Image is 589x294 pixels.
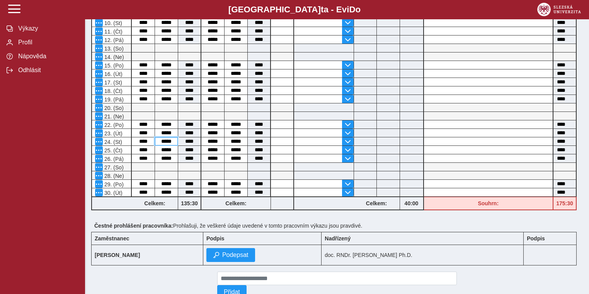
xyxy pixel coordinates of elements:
b: 40:00 [400,200,423,206]
span: 10. (St) [103,20,122,26]
button: Menu [95,61,103,69]
b: Celkem: [132,200,178,206]
button: Menu [95,70,103,78]
span: 15. (Po) [103,63,124,69]
span: 29. (Po) [103,181,124,188]
span: 22. (Po) [103,122,124,128]
button: Menu [95,19,103,27]
button: Menu [95,53,103,61]
button: Menu [95,87,103,95]
span: 28. (Ne) [103,173,124,179]
span: 19. (Pá) [103,96,124,103]
span: 14. (Ne) [103,54,124,60]
span: 24. (St) [103,139,122,145]
span: 12. (Pá) [103,37,124,43]
span: o [356,5,361,14]
button: Menu [95,172,103,179]
b: Celkem: [354,200,400,206]
b: Celkem: [201,200,271,206]
div: Fond pracovní doby (176 h) a součet hodin (175:30 h) se neshodují! [424,197,554,210]
button: Podepsat [206,248,255,262]
td: doc. RNDr. [PERSON_NAME] Ph.D. [322,245,524,265]
b: Souhrn: [478,200,499,206]
span: 20. (So) [103,105,124,111]
span: 27. (So) [103,164,124,171]
span: 11. (Čt) [103,29,123,35]
button: Menu [95,138,103,145]
b: [GEOGRAPHIC_DATA] a - Evi [23,5,566,15]
b: 175:30 [553,200,576,206]
button: Menu [95,180,103,188]
span: 26. (Pá) [103,156,124,162]
button: Menu [95,27,103,35]
span: 30. (Út) [103,190,123,196]
span: D [349,5,355,14]
div: Fond pracovní doby (176 h) a součet hodin (175:30 h) se neshodují! [553,197,577,210]
span: 18. (Čt) [103,88,123,94]
span: Podepsat [222,252,249,259]
span: 16. (Út) [103,71,123,77]
button: Menu [95,163,103,171]
b: Nadřízený [325,235,351,242]
span: 21. (Ne) [103,113,124,120]
button: Menu [95,189,103,196]
button: Menu [95,129,103,137]
button: Menu [95,95,103,103]
button: Menu [95,78,103,86]
span: 17. (St) [103,79,122,86]
button: Menu [95,112,103,120]
b: [PERSON_NAME] [95,252,140,258]
span: 23. (Út) [103,130,123,137]
b: Zaměstnanec [95,235,129,242]
img: logo_web_su.png [537,3,581,16]
span: Odhlásit [16,67,78,74]
span: Výkazy [16,25,78,32]
button: Menu [95,44,103,52]
span: 25. (Čt) [103,147,123,154]
span: Nápověda [16,53,78,60]
b: Podpis [206,235,225,242]
span: t [321,5,323,14]
span: Profil [16,39,78,46]
b: Čestné prohlášení pracovníka: [94,223,173,229]
button: Menu [95,36,103,44]
div: Prohlašuji, že veškeré údaje uvedené v tomto pracovním výkazu jsou pravdivé. [91,220,583,232]
button: Menu [95,146,103,154]
button: Menu [95,121,103,128]
span: 13. (So) [103,46,124,52]
b: 135:30 [178,200,201,206]
button: Menu [95,104,103,112]
button: Menu [95,155,103,162]
b: Podpis [527,235,545,242]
